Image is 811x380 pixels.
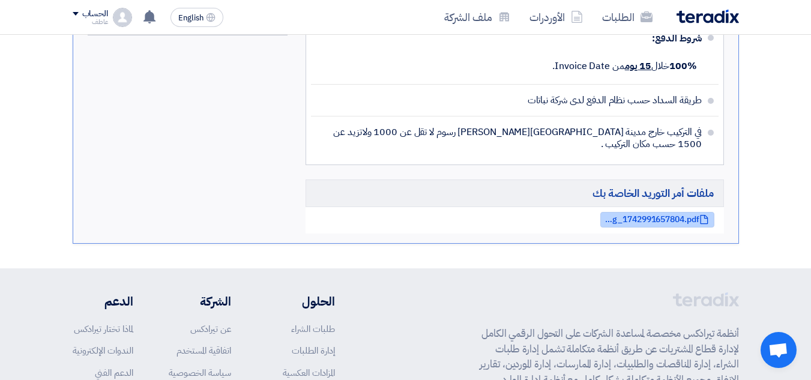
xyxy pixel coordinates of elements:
[761,332,797,368] a: Open chat
[435,3,520,31] a: ملف الشركة
[292,344,335,357] a: إدارة الطلبات
[283,366,335,379] a: المزادات العكسية
[552,59,696,73] span: خلال من Invoice Date.
[74,322,133,336] a: لماذا تختار تيرادكس
[677,10,739,23] img: Teradix logo
[291,322,335,336] a: طلبات الشراء
[73,292,133,310] li: الدعم
[267,292,335,310] li: الحلول
[170,8,223,27] button: English
[82,9,108,19] div: الحساب
[176,344,231,357] a: اتفاقية المستخدم
[330,24,702,53] div: شروط الدفع:
[592,3,662,31] a: الطلبات
[73,19,108,25] div: عاطف
[95,366,133,379] a: الدعم الفني
[321,126,702,150] span: في التركيب خارج مدينة [GEOGRAPHIC_DATA][PERSON_NAME] رسوم لا تقل عن 1000 ولاتزيد عن 1500 حسب مكان...
[169,292,231,310] li: الشركة
[528,94,702,106] span: طريقة السداد حسب نظام الدفع لدى شركة نباتات
[600,212,714,228] a: PO_Branding_1742991657804.pdf
[178,14,204,22] span: English
[625,59,651,73] u: 15 يوم
[603,215,699,224] span: PO_Branding_1742991657804.pdf
[73,344,133,357] a: الندوات الإلكترونية
[113,8,132,27] img: profile_test.png
[520,3,592,31] a: الأوردرات
[669,59,697,73] strong: 100%
[306,179,724,207] h5: ملفات أمر التوريد الخاصة بك
[190,322,231,336] a: عن تيرادكس
[169,366,231,379] a: سياسة الخصوصية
